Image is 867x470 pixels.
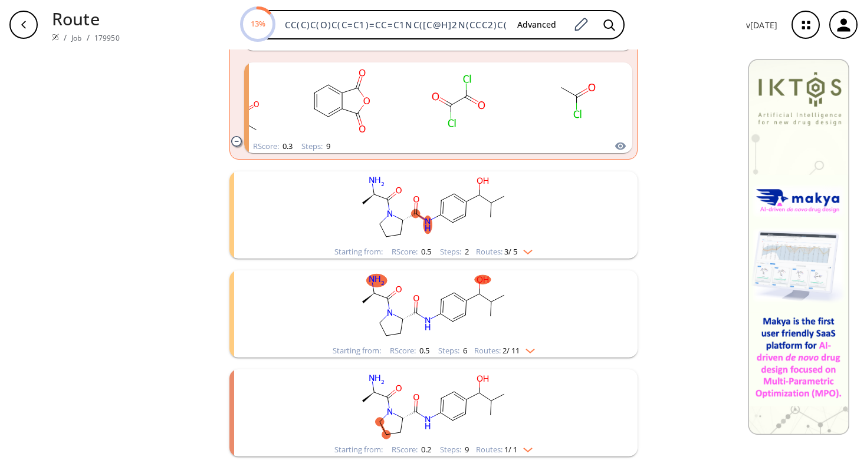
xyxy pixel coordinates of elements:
[508,14,566,36] button: Advanced
[253,143,293,150] div: RScore :
[278,19,508,31] input: Enter SMILES
[438,347,467,355] div: Steps :
[250,18,265,29] text: 13%
[333,347,381,355] div: Starting from:
[504,248,517,256] span: 3 / 5
[405,64,511,138] svg: O=C(Cl)C(=O)Cl
[419,246,431,257] span: 0.5
[301,143,330,150] div: Steps :
[517,443,533,452] img: Down
[87,31,90,44] li: /
[52,34,59,41] img: Spaya logo
[419,444,431,455] span: 0.2
[64,31,67,44] li: /
[440,248,469,256] div: Steps :
[280,270,587,344] svg: CC(C)C(O)c1ccc(NC(=O)[C@@H]2CCCN2C(=O)[C@@H](C)N)cc1
[461,345,467,356] span: 6
[476,446,533,454] div: Routes:
[280,171,587,245] svg: CC(C)C(O)c1ccc(NC(=O)[C@@H]2CCCN2C(=O)[C@@H](C)N)cc1
[463,444,469,455] span: 9
[503,347,520,355] span: 2 / 11
[390,347,429,355] div: RScore :
[280,369,587,443] svg: CC(C)C(O)c1ccc(NC(=O)[C@@H]2CCCN2C(=O)[C@@H](C)N)cc1
[281,141,293,151] span: 0.3
[523,64,629,138] svg: CC(=O)Cl
[334,248,383,256] div: Starting from:
[504,446,517,454] span: 1 / 1
[324,141,330,151] span: 9
[392,248,431,256] div: RScore :
[746,19,777,31] p: v [DATE]
[334,446,383,454] div: Starting from:
[463,246,469,257] span: 2
[520,344,535,353] img: Down
[440,446,469,454] div: Steps :
[418,345,429,356] span: 0.5
[476,248,533,256] div: Routes:
[287,64,393,138] svg: O=C1OC(=O)c2ccccc21
[71,33,81,43] a: Job
[392,446,431,454] div: RScore :
[52,6,120,31] p: Route
[748,59,849,435] img: Banner
[169,64,275,138] svg: CC(C)C(=O)c1ccc([N+](=O)[O-])cc1
[474,347,535,355] div: Routes:
[94,33,120,43] a: 179950
[517,245,533,254] img: Down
